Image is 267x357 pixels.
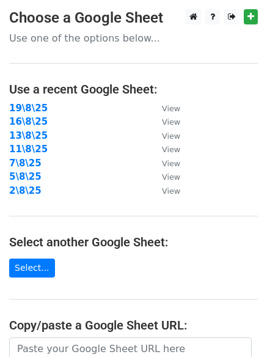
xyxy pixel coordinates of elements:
small: View [162,159,180,168]
a: View [150,144,180,155]
p: Use one of the options below... [9,32,258,45]
h4: Select another Google Sheet: [9,235,258,249]
small: View [162,117,180,127]
a: View [150,171,180,182]
a: View [150,116,180,127]
a: 5\8\25 [9,171,42,182]
a: 19\8\25 [9,103,48,114]
a: 11\8\25 [9,144,48,155]
small: View [162,131,180,141]
h3: Choose a Google Sheet [9,9,258,27]
h4: Use a recent Google Sheet: [9,82,258,97]
a: 13\8\25 [9,130,48,141]
small: View [162,145,180,154]
h4: Copy/paste a Google Sheet URL: [9,318,258,333]
a: 2\8\25 [9,185,42,196]
small: View [162,186,180,196]
small: View [162,172,180,182]
a: View [150,103,180,114]
a: View [150,130,180,141]
a: 7\8\25 [9,158,42,169]
a: Select... [9,259,55,278]
a: View [150,185,180,196]
a: View [150,158,180,169]
a: 16\8\25 [9,116,48,127]
iframe: Chat Widget [206,298,267,357]
small: View [162,104,180,113]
